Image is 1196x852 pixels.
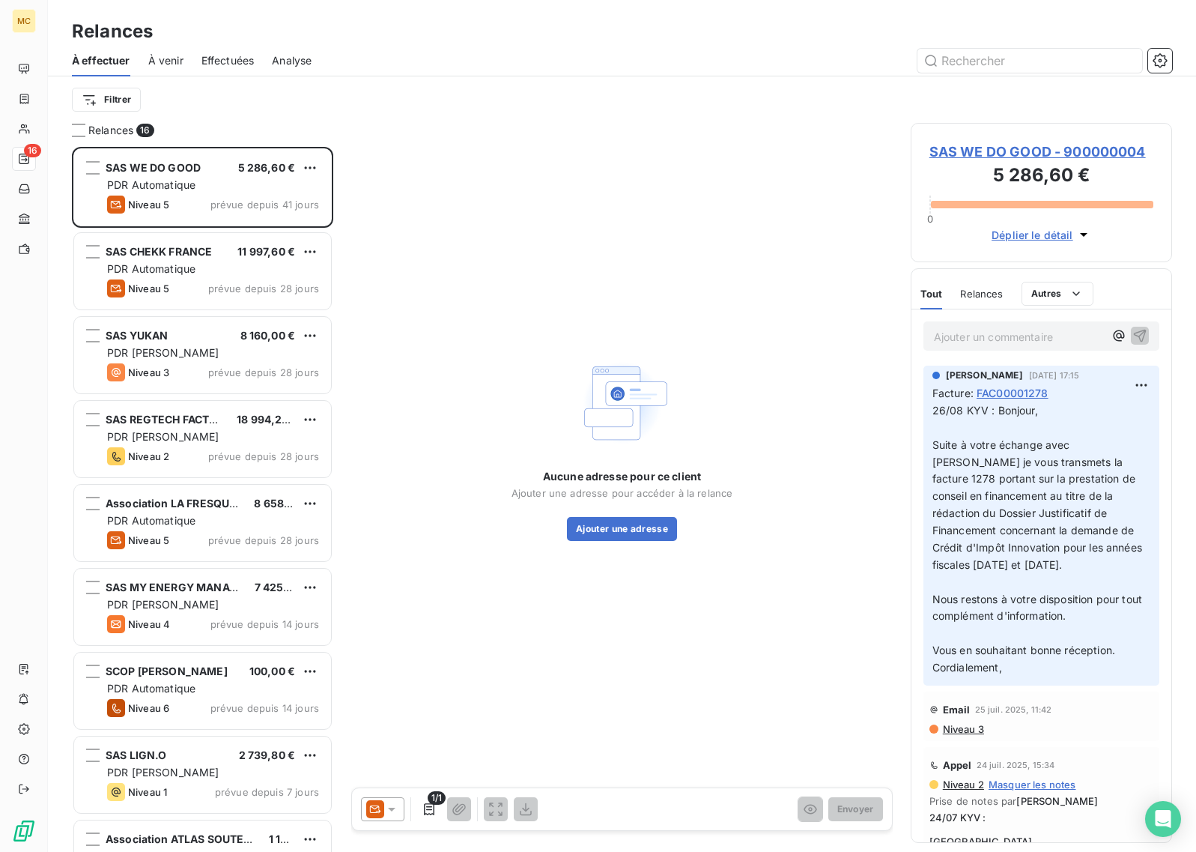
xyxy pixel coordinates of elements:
span: FAC00001278 [977,385,1048,401]
span: Relances [88,123,133,138]
span: PDR Automatique [107,262,195,275]
span: 26/08 KYV : Bonjour, [932,404,1038,417]
span: Niveau 1 [128,786,167,798]
img: Empty state [574,355,670,451]
span: PDR Automatique [107,514,195,527]
span: Aucune adresse pour ce client [543,469,701,484]
span: Ajouter une adresse pour accéder à la relance [512,487,733,499]
span: 2 739,80 € [239,749,296,761]
span: prévue depuis 41 jours [210,199,319,211]
span: Association ATLAS SOUTENIR LES COMPETENCES (OPCO [106,833,407,845]
span: Déplier le détail [992,227,1073,243]
span: SAS REGTECH FACTORY [106,413,232,426]
span: Niveau 6 [128,702,169,714]
span: SAS LIGN.O [106,749,167,761]
span: PDR [PERSON_NAME] [107,598,219,611]
span: Niveau 2 [128,450,169,462]
span: Cordialement, [932,661,1002,674]
span: Appel [943,759,972,771]
span: 7 425,90 € [255,581,312,593]
span: SAS WE DO GOOD [106,161,201,174]
span: PDR Automatique [107,682,195,695]
span: SAS MY ENERGY MANAGER (MYEM) [106,581,295,593]
span: 25 juil. 2025, 11:42 [975,705,1052,714]
span: Vous en souhaitant bonne réception. [932,644,1115,656]
span: Niveau 3 [128,366,169,378]
span: PDR [PERSON_NAME] [107,430,219,443]
span: À venir [148,53,183,68]
span: 16 [24,144,41,157]
span: Effectuées [201,53,255,68]
span: 100,00 € [249,665,295,677]
span: [PERSON_NAME] [1016,795,1098,807]
span: prévue depuis 28 jours [208,534,319,546]
span: 5 286,60 € [238,161,296,174]
span: 18 994,20 € [237,413,299,426]
div: Open Intercom Messenger [1145,801,1181,837]
span: SCOP [PERSON_NAME] [106,665,228,677]
h3: Relances [72,18,153,45]
span: prévue depuis 7 jours [215,786,319,798]
span: 11 997,60 € [237,245,295,258]
span: prévue depuis 28 jours [208,450,319,462]
span: Relances [960,288,1003,300]
span: 24 juil. 2025, 15:34 [977,761,1055,770]
span: Niveau 5 [128,283,169,294]
img: Logo LeanPay [12,819,36,843]
span: [PERSON_NAME] [946,369,1023,382]
input: Rechercher [917,49,1142,73]
span: PDR [PERSON_NAME] [107,766,219,779]
button: Envoyer [828,797,883,821]
span: Masquer les notes [989,779,1076,791]
span: prévue depuis 28 jours [208,283,319,294]
span: Prise de notes par [929,795,1153,807]
span: 8 658,00 € [254,497,312,510]
span: Tout [920,288,943,300]
span: prévue depuis 28 jours [208,366,319,378]
span: SAS YUKAN [106,329,168,342]
button: Ajouter une adresse [567,517,677,541]
span: SAS WE DO GOOD - 900000004 [929,142,1153,162]
span: 1 104,00 € [269,833,322,845]
span: Nous restons à votre disposition pour tout complément d'information. [932,593,1145,623]
span: À effectuer [72,53,130,68]
span: 1/1 [428,791,446,805]
span: Niveau 3 [941,723,984,735]
span: SAS CHEKK FRANCE [106,245,212,258]
span: Niveau 2 [941,779,984,791]
span: Niveau 5 [128,534,169,546]
button: Déplier le détail [987,226,1096,244]
span: prévue depuis 14 jours [210,702,319,714]
div: MC [12,9,36,33]
span: [DATE] 17:15 [1029,371,1080,380]
span: Niveau 5 [128,199,169,211]
span: Facture : [932,385,974,401]
button: Filtrer [72,88,141,112]
span: 0 [927,213,933,225]
span: Association LA FRESQUE DU CLIMAT [106,497,297,510]
button: Autres [1022,282,1094,306]
span: Niveau 4 [128,618,170,630]
span: Analyse [272,53,312,68]
span: 16 [136,124,154,137]
span: PDR [PERSON_NAME] [107,346,219,359]
span: PDR Automatique [107,178,195,191]
span: Suite à votre échange avec [PERSON_NAME] je vous transmets la facture 1278 portant sur la prestat... [932,438,1145,571]
span: 8 160,00 € [240,329,296,342]
span: prévue depuis 14 jours [210,618,319,630]
h3: 5 286,60 € [929,162,1153,192]
span: Email [943,704,971,716]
